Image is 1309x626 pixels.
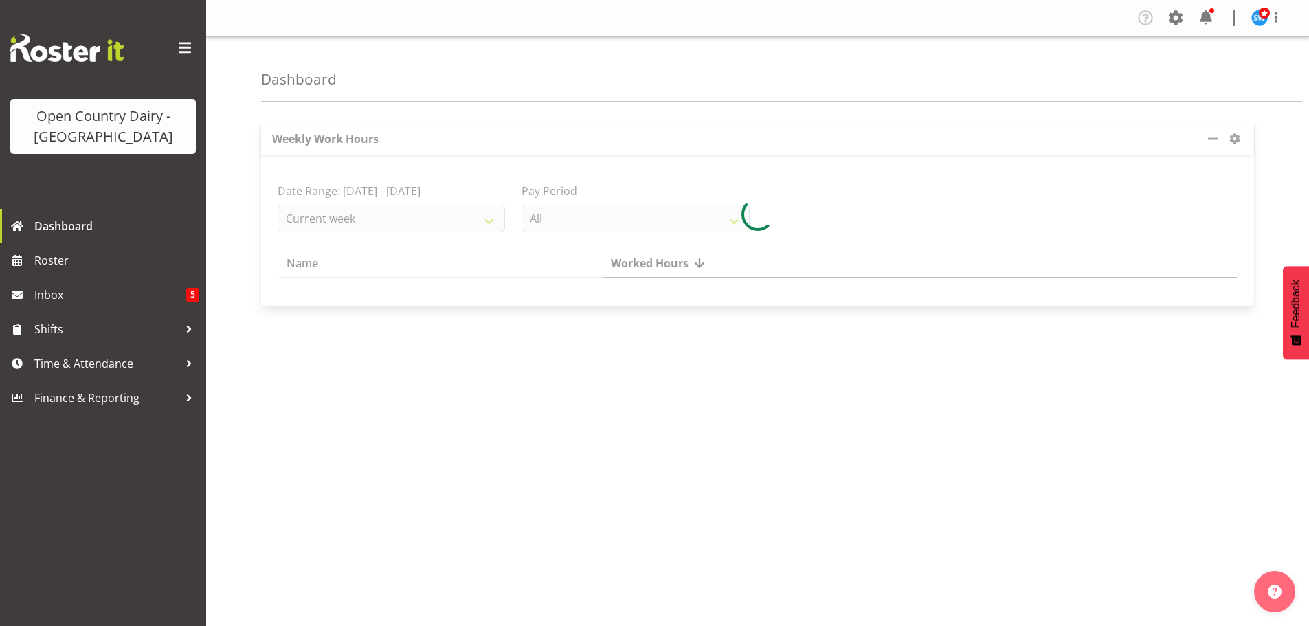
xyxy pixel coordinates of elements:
img: help-xxl-2.png [1268,585,1282,599]
span: Inbox [34,284,186,305]
div: Open Country Dairy - [GEOGRAPHIC_DATA] [24,106,182,147]
span: Dashboard [34,216,199,236]
span: 5 [186,288,199,302]
span: Finance & Reporting [34,388,179,408]
img: Rosterit website logo [10,34,124,62]
img: steve-webb7510.jpg [1251,10,1268,26]
span: Shifts [34,319,179,339]
span: Roster [34,250,199,271]
span: Time & Attendance [34,353,179,374]
span: Feedback [1290,280,1302,328]
button: Feedback - Show survey [1283,266,1309,359]
h4: Dashboard [261,71,337,87]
